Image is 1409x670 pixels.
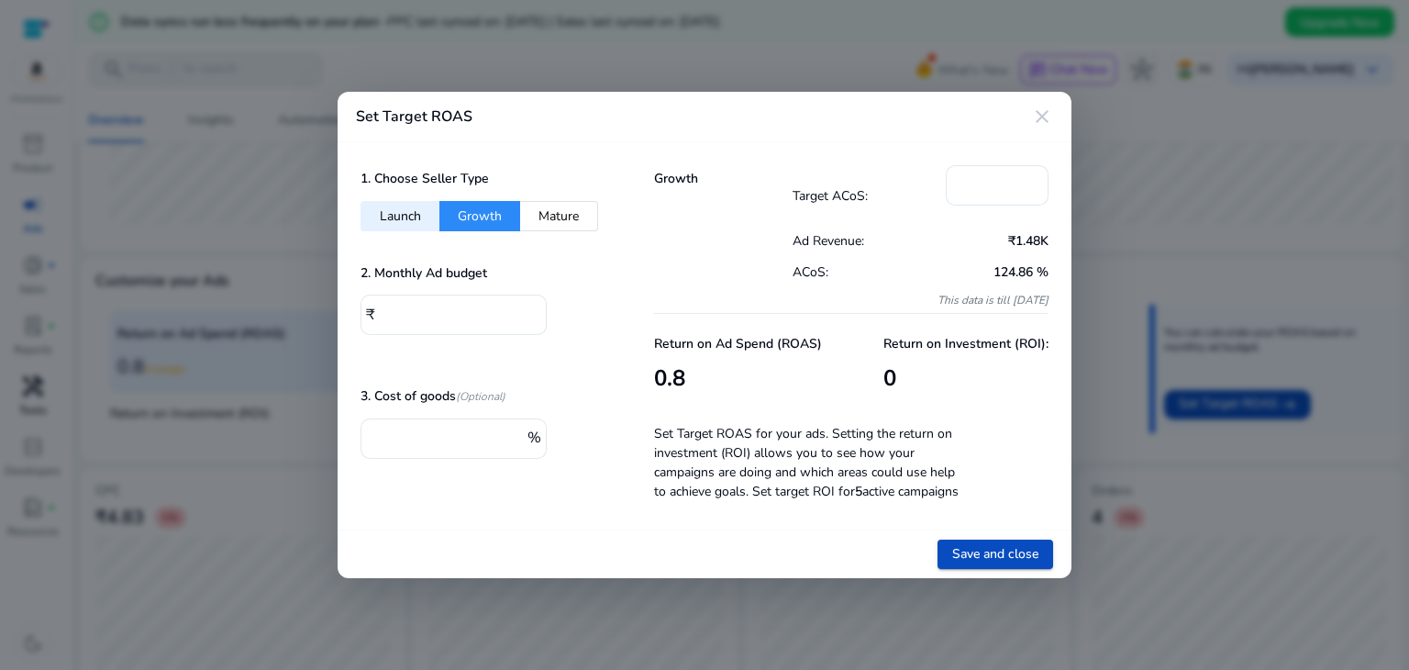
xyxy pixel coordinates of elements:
p: This data is till [DATE] [793,293,1049,307]
p: Set Target ROAS for your ads. Setting the return on investment (ROI) allows you to see how your c... [654,415,970,501]
h3: 0.8 [654,365,822,392]
button: Growth [439,201,520,231]
p: Ad Revenue: [793,231,921,251]
button: Launch [361,201,439,231]
b: 5 [855,483,862,500]
h5: 2. Monthly Ad budget [361,266,487,282]
button: Mature [520,201,598,231]
p: Target ACoS: [793,186,947,206]
h5: Growth [654,172,793,187]
p: Return on Investment (ROI): [883,334,1048,353]
span: % [527,428,541,448]
i: (Optional) [456,389,505,404]
p: 124.86 % [920,262,1048,282]
button: Save and close [937,540,1053,569]
p: Return on Ad Spend (ROAS) [654,334,822,353]
h4: Set Target ROAS [356,108,472,126]
h5: 3. Cost of goods [361,389,505,405]
p: ₹1.48K [920,231,1048,251]
p: ACoS: [793,262,921,282]
span: ₹ [366,305,375,325]
h5: 1. Choose Seller Type [361,172,489,187]
h3: 0 [883,365,1048,392]
span: Save and close [952,544,1038,564]
mat-icon: close [1031,106,1053,128]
